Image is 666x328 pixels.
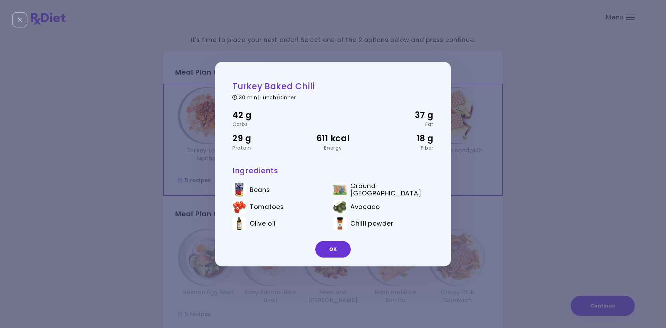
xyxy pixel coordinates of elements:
div: 29 g [232,132,299,145]
div: Carbs [232,122,299,127]
h2: Turkey Baked Chili [232,81,434,92]
div: Protein [232,145,299,150]
h3: Ingredients [232,166,434,175]
div: Close [12,12,27,27]
span: Tomatoes [250,203,284,211]
div: 37 g [367,109,434,122]
span: Olive oil [250,220,275,227]
div: Fiber [367,145,434,150]
div: 611 kcal [299,132,366,145]
button: OK [315,241,351,258]
span: Ground [GEOGRAPHIC_DATA] [350,182,424,197]
span: Beans [250,186,270,194]
div: Fat [367,122,434,127]
div: 30 min | Lunch/Dinner [232,93,434,100]
span: Avocado [350,203,380,211]
div: Energy [299,145,366,150]
div: 18 g [367,132,434,145]
span: Chilli powder [350,220,393,227]
div: 42 g [232,109,299,122]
